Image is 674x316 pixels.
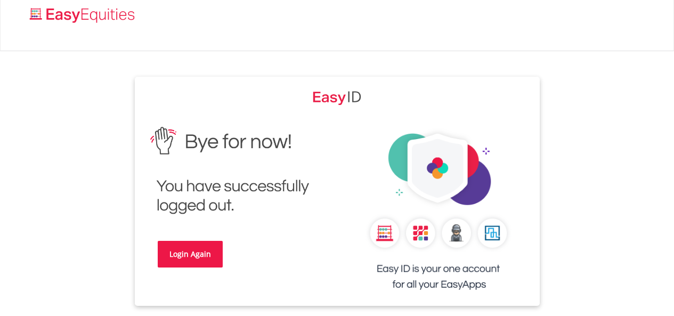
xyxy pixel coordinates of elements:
[143,119,329,222] img: EasyEquities
[313,87,362,106] img: EasyEquities
[158,241,223,268] a: Login Again
[345,119,532,306] img: EasyEquities
[26,3,139,24] a: Home page
[28,6,139,24] img: EasyEquities_Logo.png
